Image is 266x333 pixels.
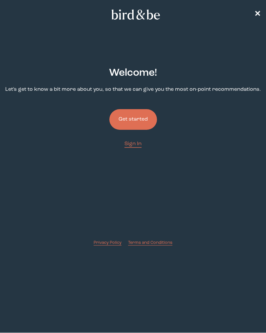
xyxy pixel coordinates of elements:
[124,141,142,147] span: Sign In
[109,99,157,140] a: Get started
[109,66,157,81] h2: Welcome !
[254,9,261,20] a: ✕
[109,109,157,130] button: Get started
[5,86,261,93] p: Let's get to know a bit more about you, so that we can give you the most on-point recommendations.
[128,240,172,246] a: Terms and Conditions
[233,302,259,326] iframe: Gorgias live chat messenger
[128,241,172,245] span: Terms and Conditions
[124,140,142,148] a: Sign In
[94,241,122,245] span: Privacy Policy
[94,240,122,246] a: Privacy Policy
[254,10,261,18] span: ✕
